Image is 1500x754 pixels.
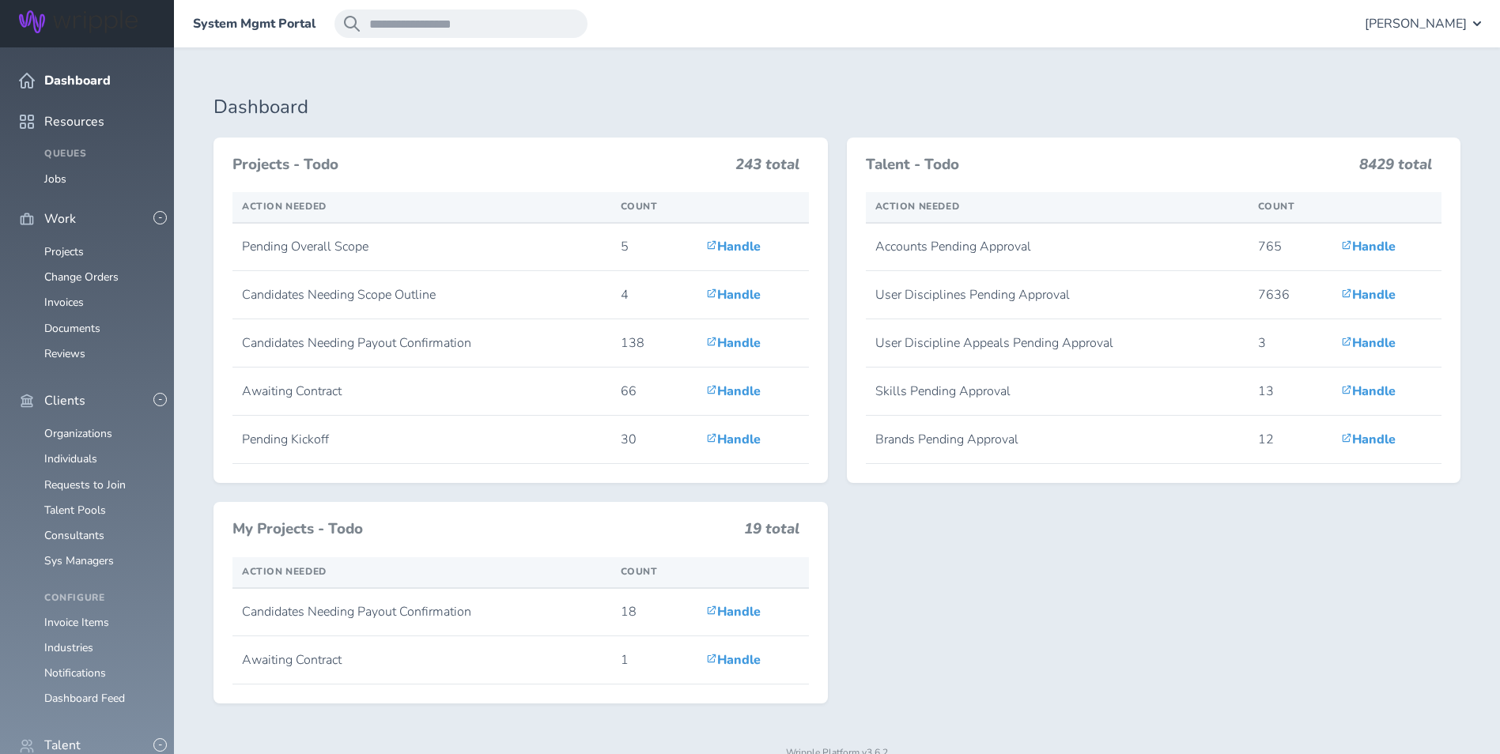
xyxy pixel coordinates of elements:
span: Count [621,200,658,213]
h3: 19 total [744,521,799,545]
a: Handle [1341,238,1396,255]
a: System Mgmt Portal [193,17,315,31]
td: 138 [611,319,697,368]
a: Handle [706,603,761,620]
td: Candidates Needing Payout Confirmation [232,588,611,636]
a: Reviews [44,346,85,361]
a: Handle [1341,334,1396,352]
td: 4 [611,271,697,319]
td: Accounts Pending Approval [866,223,1249,271]
a: Handle [1341,431,1396,448]
td: Awaiting Contract [232,636,611,684]
td: User Disciplines Pending Approval [866,271,1249,319]
h3: Projects - Todo [232,156,726,174]
span: Work [44,212,76,226]
a: Requests to Join [44,477,126,492]
span: Resources [44,115,104,129]
a: Notifications [44,665,106,680]
h3: Talent - Todo [866,156,1351,174]
td: 5 [611,223,697,271]
a: Change Orders [44,270,119,285]
td: 1 [611,636,697,684]
td: 13 [1249,368,1332,416]
a: Documents [44,321,100,336]
a: Invoices [44,295,84,310]
td: Awaiting Contract [232,368,611,416]
button: - [153,393,167,406]
span: Action Needed [242,565,327,578]
a: Organizations [44,426,112,441]
td: 12 [1249,416,1332,464]
a: Handle [706,286,761,303]
td: 18 [611,588,697,636]
td: 7636 [1249,271,1332,319]
a: Handle [706,383,761,400]
td: Pending Kickoff [232,416,611,464]
a: Invoice Items [44,615,109,630]
span: Dashboard [44,74,111,88]
span: [PERSON_NAME] [1365,17,1467,31]
span: Action Needed [242,200,327,213]
h3: 8429 total [1359,156,1432,180]
a: Handle [706,651,761,669]
span: Count [621,565,658,578]
td: User Discipline Appeals Pending Approval [866,319,1249,368]
td: Candidates Needing Payout Confirmation [232,319,611,368]
a: Consultants [44,528,104,543]
h3: My Projects - Todo [232,521,735,538]
a: Talent Pools [44,503,106,518]
td: Skills Pending Approval [866,368,1249,416]
a: Handle [706,431,761,448]
a: Individuals [44,451,97,466]
td: 3 [1249,319,1332,368]
h1: Dashboard [213,96,1460,119]
h4: Queues [44,149,155,160]
td: Brands Pending Approval [866,416,1249,464]
h3: 243 total [735,156,799,180]
h4: Configure [44,593,155,604]
a: Handle [1341,383,1396,400]
td: 765 [1249,223,1332,271]
span: Count [1258,200,1295,213]
a: Jobs [44,172,66,187]
td: Candidates Needing Scope Outline [232,271,611,319]
img: Wripple [19,10,138,33]
button: [PERSON_NAME] [1365,9,1481,38]
td: Pending Overall Scope [232,223,611,271]
span: Action Needed [875,200,960,213]
a: Handle [1341,286,1396,303]
button: - [153,738,167,752]
td: 66 [611,368,697,416]
a: Dashboard Feed [44,691,125,706]
a: Projects [44,244,84,259]
a: Sys Managers [44,553,114,568]
button: - [153,211,167,224]
td: 30 [611,416,697,464]
a: Industries [44,640,93,655]
span: Clients [44,394,85,408]
a: Handle [706,238,761,255]
a: Handle [706,334,761,352]
span: Talent [44,738,81,752]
